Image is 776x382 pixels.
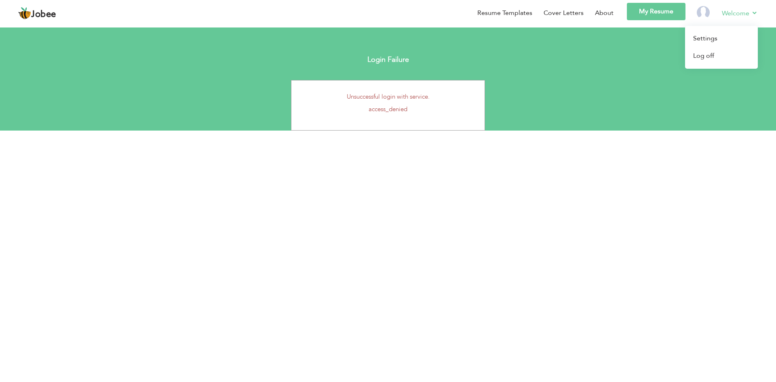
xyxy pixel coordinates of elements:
[31,10,56,19] span: Jobee
[685,47,758,65] a: Log off
[722,8,758,18] a: Welcome
[697,6,710,19] img: Profile Img
[627,3,685,20] a: My Resume
[297,105,479,114] p: access_denied
[544,8,584,18] a: Cover Letters
[297,93,479,101] p: Unsuccessful login with service.
[18,7,56,20] a: Jobee
[595,8,614,18] a: About
[367,55,409,65] strong: Login Failure
[477,8,532,18] a: Resume Templates
[18,7,31,20] img: jobee.io
[685,30,758,47] a: Settings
